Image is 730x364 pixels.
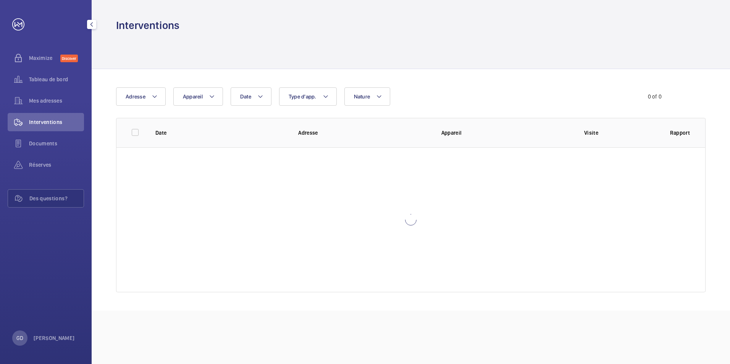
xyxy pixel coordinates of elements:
[648,93,662,100] div: 0 of 0
[183,93,203,100] span: Appareil
[60,55,78,62] span: Discover
[29,97,84,105] span: Mes adresses
[29,195,84,202] span: Des questions?
[29,54,60,62] span: Maximize
[231,87,271,106] button: Date
[584,129,598,137] p: Visite
[29,161,84,169] span: Réserves
[173,87,223,106] button: Appareil
[289,93,317,100] span: Type d'app.
[298,129,429,137] p: Adresse
[441,129,572,137] p: Appareil
[240,93,251,100] span: Date
[116,18,179,32] h1: Interventions
[279,87,337,106] button: Type d'app.
[16,334,23,342] p: GD
[29,140,84,147] span: Documents
[155,129,166,137] p: Date
[34,334,75,342] p: [PERSON_NAME]
[116,87,166,106] button: Adresse
[670,129,690,137] p: Rapport
[29,76,84,83] span: Tableau de bord
[354,93,370,100] span: Nature
[126,93,145,100] span: Adresse
[29,118,84,126] span: Interventions
[344,87,391,106] button: Nature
